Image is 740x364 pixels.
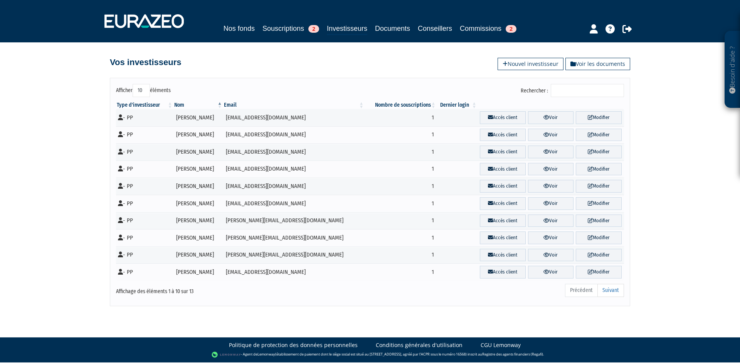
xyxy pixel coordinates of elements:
th: &nbsp; [478,101,624,109]
th: Type d'investisseur : activer pour trier la colonne par ordre croissant [116,101,173,109]
td: [EMAIL_ADDRESS][DOMAIN_NAME] [223,195,365,212]
a: Registre des agents financiers (Regafi) [482,352,543,357]
td: [EMAIL_ADDRESS][DOMAIN_NAME] [223,109,365,126]
label: Rechercher : [521,84,624,97]
label: Afficher éléments [116,84,171,97]
td: [EMAIL_ADDRESS][DOMAIN_NAME] [223,161,365,178]
a: Voir [528,180,574,193]
a: Modifier [576,129,622,141]
td: [PERSON_NAME] [173,161,223,178]
td: [EMAIL_ADDRESS][DOMAIN_NAME] [223,143,365,161]
td: 1 [365,263,437,281]
td: 1 [365,212,437,230]
a: Accès client [480,197,526,210]
a: Lemonway [257,352,275,357]
a: Modifier [576,197,622,210]
td: [EMAIL_ADDRESS][DOMAIN_NAME] [223,263,365,281]
span: 2 [506,25,516,33]
a: Politique de protection des données personnelles [229,341,358,349]
th: Nombre de souscriptions : activer pour trier la colonne par ordre croissant [365,101,437,109]
a: Voir [528,249,574,262]
th: Email : activer pour trier la colonne par ordre croissant [223,101,365,109]
a: Accès client [480,129,526,141]
td: [PERSON_NAME] [173,247,223,264]
a: Conseillers [418,23,452,34]
a: Commissions2 [460,23,516,34]
a: Accès client [480,231,526,244]
a: Modifier [576,111,622,124]
a: Accès client [480,249,526,262]
td: [PERSON_NAME][EMAIL_ADDRESS][DOMAIN_NAME] [223,229,365,247]
td: 1 [365,195,437,212]
a: Modifier [576,215,622,227]
input: Rechercher : [551,84,624,97]
a: Voir [528,266,574,278]
a: Voir [528,146,574,158]
th: Nom : activer pour trier la colonne par ordre d&eacute;croissant [173,101,223,109]
a: Modifier [576,146,622,158]
td: 1 [365,143,437,161]
a: Voir [528,129,574,141]
td: - PP [116,126,173,144]
td: - PP [116,263,173,281]
a: Conditions générales d'utilisation [376,341,462,349]
div: - Agent de (établissement de paiement dont le siège social est situé au [STREET_ADDRESS], agréé p... [8,351,732,359]
a: Modifier [576,163,622,176]
a: Voir [528,111,574,124]
td: - PP [116,109,173,126]
a: Nouvel investisseur [498,58,563,70]
td: [EMAIL_ADDRESS][DOMAIN_NAME] [223,178,365,195]
td: [PERSON_NAME] [173,229,223,247]
td: - PP [116,247,173,264]
td: - PP [116,161,173,178]
a: Suivant [597,284,624,297]
a: Accès client [480,180,526,193]
td: 1 [365,229,437,247]
td: [PERSON_NAME] [173,263,223,281]
td: [PERSON_NAME] [173,178,223,195]
a: CGU Lemonway [481,341,521,349]
a: Voir [528,231,574,244]
a: Souscriptions2 [262,23,319,34]
h4: Vos investisseurs [110,58,181,67]
a: Voir [528,215,574,227]
td: - PP [116,229,173,247]
a: Documents [375,23,410,34]
td: 1 [365,247,437,264]
td: - PP [116,143,173,161]
div: Affichage des éléments 1 à 10 sur 13 [116,283,321,295]
td: [PERSON_NAME] [173,195,223,212]
td: [PERSON_NAME] [173,143,223,161]
a: Voir [528,163,574,176]
img: logo-lemonway.png [212,351,241,359]
a: Accès client [480,111,526,124]
td: [PERSON_NAME][EMAIL_ADDRESS][DOMAIN_NAME] [223,247,365,264]
a: Accès client [480,163,526,176]
a: Modifier [576,180,622,193]
td: - PP [116,212,173,230]
a: Voir [528,197,574,210]
img: 1732889491-logotype_eurazeo_blanc_rvb.png [104,14,184,28]
select: Afficheréléments [133,84,150,97]
td: 1 [365,178,437,195]
td: - PP [116,195,173,212]
th: Dernier login : activer pour trier la colonne par ordre croissant [437,101,478,109]
a: Accès client [480,146,526,158]
td: [PERSON_NAME] [173,109,223,126]
a: Modifier [576,266,622,278]
a: Accès client [480,215,526,227]
p: Besoin d'aide ? [728,35,737,104]
td: - PP [116,178,173,195]
a: Voir les documents [565,58,630,70]
td: [PERSON_NAME][EMAIL_ADDRESS][DOMAIN_NAME] [223,212,365,230]
span: 2 [308,25,319,33]
a: Investisseurs [327,23,367,35]
a: Nos fonds [224,23,255,34]
a: Modifier [576,231,622,244]
td: [EMAIL_ADDRESS][DOMAIN_NAME] [223,126,365,144]
a: Modifier [576,249,622,262]
td: 1 [365,161,437,178]
td: 1 [365,126,437,144]
td: [PERSON_NAME] [173,126,223,144]
td: 1 [365,109,437,126]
